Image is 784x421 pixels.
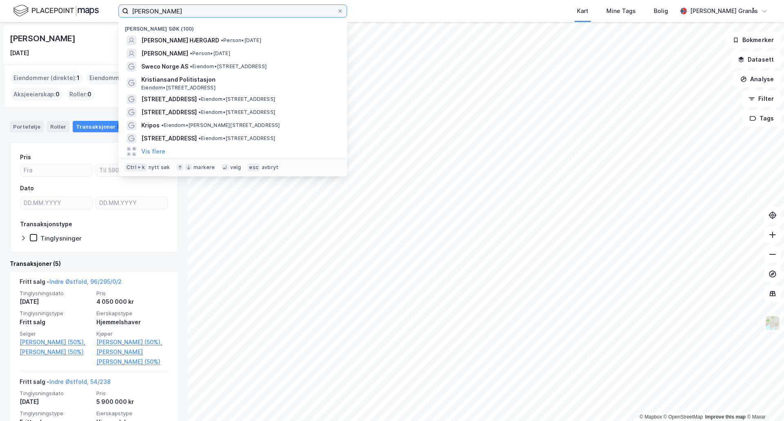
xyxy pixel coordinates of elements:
[141,120,160,130] span: Kripos
[198,109,275,116] span: Eiendom • [STREET_ADDRESS]
[141,134,197,143] span: [STREET_ADDRESS]
[49,378,111,385] a: Indre Østfold, 54/238
[96,337,168,347] a: [PERSON_NAME] (50%),
[20,317,91,327] div: Fritt salg
[56,89,60,99] span: 0
[87,89,91,99] span: 0
[10,71,83,85] div: Eiendommer (direkte) :
[96,410,168,417] span: Eierskapstype
[141,49,188,58] span: [PERSON_NAME]
[49,278,122,285] a: Indre Østfold, 96/295/0/2
[194,164,215,171] div: markere
[125,163,147,172] div: Ctrl + k
[20,390,91,397] span: Tinglysningsdato
[743,110,781,127] button: Tags
[20,164,92,176] input: Fra
[10,88,63,101] div: Aksjeeierskap :
[118,19,347,34] div: [PERSON_NAME] søk (100)
[96,310,168,317] span: Eierskapstype
[221,37,223,43] span: •
[198,109,201,115] span: •
[765,315,780,331] img: Z
[149,164,170,171] div: nytt søk
[20,377,111,390] div: Fritt salg -
[20,290,91,297] span: Tinglysningsdato
[20,277,122,290] div: Fritt salg -
[20,297,91,307] div: [DATE]
[198,96,275,102] span: Eiendom • [STREET_ADDRESS]
[20,337,91,347] a: [PERSON_NAME] (50%),
[10,32,77,45] div: [PERSON_NAME]
[141,36,219,45] span: [PERSON_NAME] HÆRGARD
[10,48,29,58] div: [DATE]
[10,121,44,132] div: Portefølje
[654,6,668,16] div: Bolig
[20,347,91,357] a: [PERSON_NAME] (50%)
[96,317,168,327] div: Hjemmelshaver
[10,259,178,269] div: Transaksjoner (5)
[577,6,588,16] div: Kart
[141,147,165,156] button: Vis flere
[705,414,746,420] a: Improve this map
[742,91,781,107] button: Filter
[96,197,167,209] input: DD.MM.YYYY
[20,152,31,162] div: Pris
[129,5,337,17] input: Søk på adresse, matrikkel, gårdeiere, leietakere eller personer
[86,71,164,85] div: Eiendommer (Indirekte) :
[96,347,168,367] a: [PERSON_NAME] [PERSON_NAME] (50%)
[221,37,261,44] span: Person • [DATE]
[141,75,337,85] span: Kristiansand Politistasjon
[198,96,201,102] span: •
[96,330,168,337] span: Kjøper
[247,163,260,172] div: esc
[96,390,168,397] span: Pris
[690,6,758,16] div: [PERSON_NAME] Granås
[141,107,197,117] span: [STREET_ADDRESS]
[40,234,82,242] div: Tinglysninger
[77,73,80,83] span: 1
[20,197,92,209] input: DD.MM.YYYY
[20,397,91,407] div: [DATE]
[190,63,267,70] span: Eiendom • [STREET_ADDRESS]
[141,85,216,91] span: Eiendom • [STREET_ADDRESS]
[20,219,72,229] div: Transaksjonstype
[20,310,91,317] span: Tinglysningstype
[117,123,125,131] div: 5
[96,297,168,307] div: 4 050 000 kr
[96,164,167,176] input: Til 5900000
[639,414,662,420] a: Mapbox
[190,63,192,69] span: •
[96,397,168,407] div: 5 900 000 kr
[664,414,703,420] a: OpenStreetMap
[198,135,201,141] span: •
[606,6,636,16] div: Mine Tags
[20,410,91,417] span: Tinglysningstype
[743,382,784,421] iframe: Chat Widget
[96,290,168,297] span: Pris
[73,121,129,132] div: Transaksjoner
[66,88,95,101] div: Roller :
[161,122,280,129] span: Eiendom • [PERSON_NAME][STREET_ADDRESS]
[13,4,99,18] img: logo.f888ab2527a4732fd821a326f86c7f29.svg
[20,183,34,193] div: Dato
[161,122,164,128] span: •
[198,135,275,142] span: Eiendom • [STREET_ADDRESS]
[141,94,197,104] span: [STREET_ADDRESS]
[190,50,230,57] span: Person • [DATE]
[47,121,69,132] div: Roller
[230,164,241,171] div: velg
[726,32,781,48] button: Bokmerker
[141,62,188,71] span: Sweco Norge AS
[262,164,278,171] div: avbryt
[731,51,781,68] button: Datasett
[733,71,781,87] button: Analyse
[20,330,91,337] span: Selger
[190,50,192,56] span: •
